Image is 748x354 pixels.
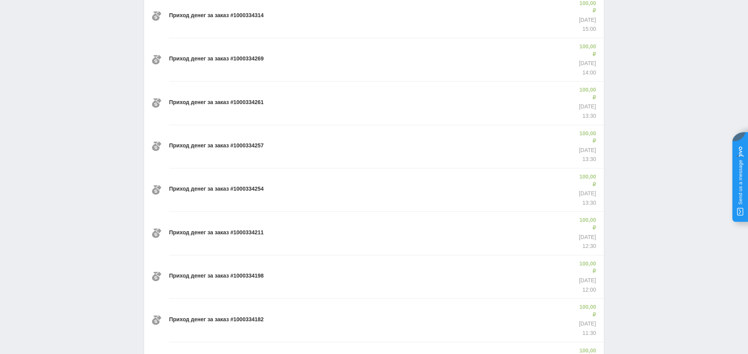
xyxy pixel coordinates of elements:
[577,286,596,294] p: 12:00
[577,43,596,58] p: 100,00 ₽
[577,60,596,67] p: [DATE]
[577,277,596,285] p: [DATE]
[577,130,596,145] p: 100,00 ₽
[169,272,264,280] p: Приход денег за заказ #1000334198
[169,142,264,150] p: Приход денег за заказ #1000334257
[577,303,596,319] p: 100,00 ₽
[169,12,264,19] p: Приход денег за заказ #1000334314
[169,229,264,237] p: Приход денег за заказ #1000334211
[169,185,264,193] p: Приход денег за заказ #1000334254
[577,156,596,163] p: 13:30
[169,316,264,324] p: Приход денег за заказ #1000334182
[577,329,596,337] p: 11:30
[577,260,596,275] p: 100,00 ₽
[577,173,596,188] p: 100,00 ₽
[577,190,596,198] p: [DATE]
[577,16,596,24] p: [DATE]
[577,103,596,111] p: [DATE]
[577,86,596,101] p: 100,00 ₽
[577,216,596,232] p: 100,00 ₽
[577,25,596,33] p: 15:00
[577,234,596,241] p: [DATE]
[577,147,596,154] p: [DATE]
[577,242,596,250] p: 12:30
[577,69,596,77] p: 14:00
[169,55,264,63] p: Приход денег за заказ #1000334269
[577,320,596,328] p: [DATE]
[577,199,596,207] p: 13:30
[577,112,596,120] p: 13:30
[169,99,264,106] p: Приход денег за заказ #1000334261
